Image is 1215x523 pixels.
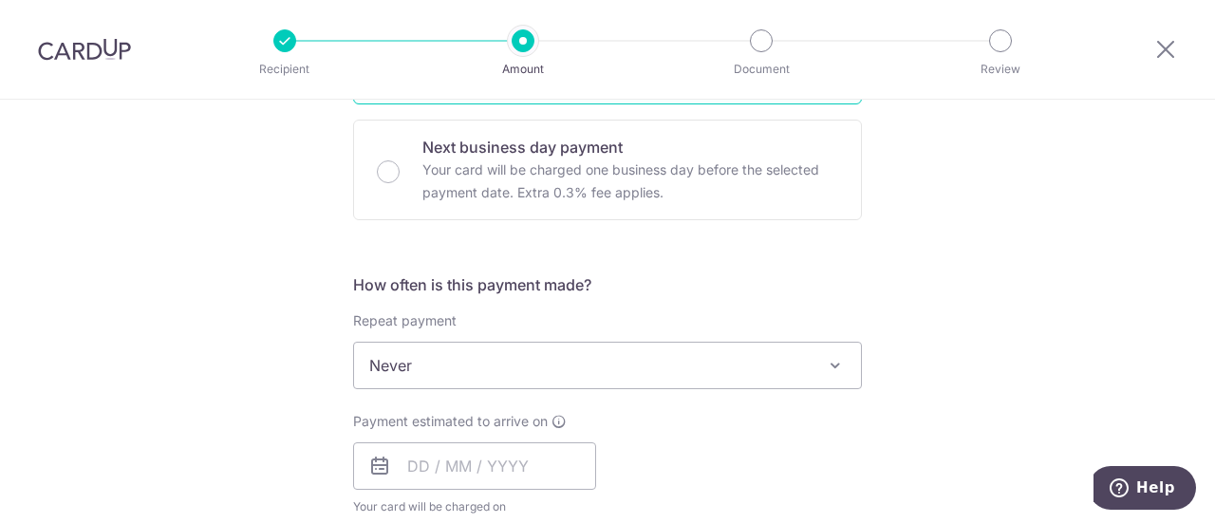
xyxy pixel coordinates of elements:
span: Payment estimated to arrive on [353,412,548,431]
p: Recipient [215,60,355,79]
h5: How often is this payment made? [353,273,862,296]
p: Document [691,60,832,79]
iframe: Opens a widget where you can find more information [1093,466,1196,514]
span: Never [353,342,862,389]
p: Next business day payment [422,136,838,159]
span: Your card will be charged on [353,497,596,516]
span: Never [354,343,861,388]
input: DD / MM / YYYY [353,442,596,490]
img: CardUp [38,38,131,61]
label: Repeat payment [353,311,457,330]
p: Amount [453,60,593,79]
p: Review [930,60,1071,79]
p: Your card will be charged one business day before the selected payment date. Extra 0.3% fee applies. [422,159,838,204]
